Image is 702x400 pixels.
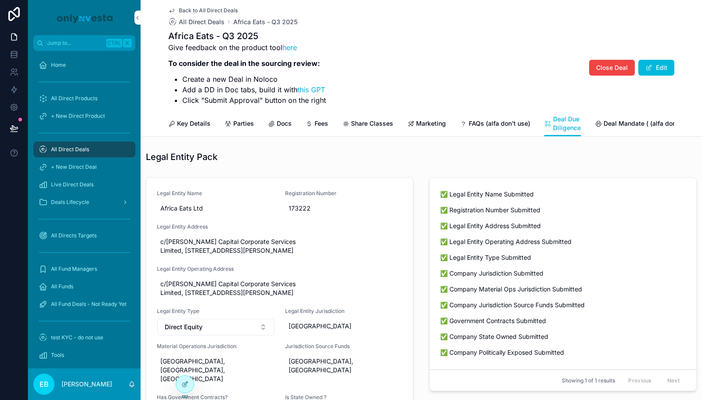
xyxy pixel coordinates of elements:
[160,237,399,255] span: c/[PERSON_NAME] Capital Corporate Services Limited, [STREET_ADDRESS][PERSON_NAME]
[33,35,135,51] button: Jump to...CtrlK
[51,283,73,290] span: All Funds
[182,84,326,95] li: Add a DD in Doc tabs, build it with
[168,7,238,14] a: Back to All Direct Deals
[289,204,399,213] span: 173222
[33,347,135,363] a: Tools
[51,146,89,153] span: All Direct Deals
[33,330,135,345] a: test KYC - do not use
[51,301,127,308] span: All Fund Deals - Not Ready Yet
[33,91,135,106] a: All Direct Products
[160,204,271,213] span: Africa Eats Ltd
[440,269,686,278] span: ✅ Company Jurisdiction Submitted
[440,222,686,230] span: ✅ Legal Entity Address Submitted
[440,206,686,215] span: ✅ Registration Number Submitted
[315,119,328,128] span: Fees
[160,357,271,383] span: [GEOGRAPHIC_DATA], [GEOGRAPHIC_DATA], [GEOGRAPHIC_DATA]
[289,357,399,375] span: [GEOGRAPHIC_DATA], [GEOGRAPHIC_DATA]
[55,11,113,25] img: App logo
[157,308,275,315] span: Legal Entity Type
[440,285,686,294] span: ✅ Company Material Ops Jurisdiction Submitted
[51,181,94,188] span: Live Direct Deals
[33,57,135,73] a: Home
[51,199,89,206] span: Deals Lifecycle
[179,18,224,26] span: All Direct Deals
[342,116,393,133] a: Share Classes
[544,111,581,137] a: Deal Due Diligence
[33,228,135,244] a: All Directs Targets
[440,301,686,309] span: ✅ Company Jurisdiction Source Funds Submitted
[182,74,326,84] li: Create a new Deal in Noloco
[562,377,615,384] span: Showing 1 of 1 results
[168,30,326,42] h1: Africa Eats - Q3 2025
[51,232,97,239] span: All Directs Targets
[285,343,403,350] span: Jurisdiction Source Funds
[33,279,135,295] a: All Funds
[160,280,399,297] span: c/[PERSON_NAME] Capital Corporate Services Limited, [STREET_ADDRESS][PERSON_NAME]
[157,190,275,197] span: Legal Entity Name
[638,60,674,76] button: Edit
[440,332,686,341] span: ✅ Company State Owned Submitted
[168,42,326,53] p: Give feedback on the product tool
[233,119,254,128] span: Parties
[47,40,103,47] span: Jump to...
[282,43,297,52] a: here
[440,190,686,199] span: ✅ Legal Entity Name Submitted
[157,343,275,350] span: Material Operations Jurisdiction
[51,352,64,359] span: Tools
[596,63,628,72] span: Close Deal
[460,116,530,133] a: FAQs (alfa don't use)
[440,237,686,246] span: ✅ Legal Entity Operating Address Submitted
[33,142,135,157] a: All Direct Deals
[604,119,697,128] span: Deal Mandate ( (alfa don't use))
[351,119,393,128] span: Share Classes
[51,334,103,341] span: test KYC - do not use
[51,164,97,171] span: + New Direct Deal
[157,319,274,335] button: Select Button
[33,261,135,277] a: All Fund Managers
[33,177,135,193] a: Live Direct Deals
[168,18,224,26] a: All Direct Deals
[168,116,210,133] a: Key Details
[589,60,635,76] button: Close Deal
[182,95,326,105] li: Click "Submit Approval" button on the right
[51,95,98,102] span: All Direct Products
[165,323,203,331] span: Direct Equity
[268,116,292,133] a: Docs
[177,119,210,128] span: Key Details
[51,265,97,273] span: All Fund Managers
[146,151,217,163] h1: Legal Entity Pack
[440,316,686,325] span: ✅ Government Contracts Submitted
[62,380,112,389] p: [PERSON_NAME]
[33,159,135,175] a: + New Direct Deal
[297,85,325,94] a: this GPT
[430,178,696,370] a: ✅ Legal Entity Name Submitted✅ Registration Number Submitted✅ Legal Entity Address Submitted✅ Leg...
[51,62,66,69] span: Home
[285,190,403,197] span: Registration Number
[306,116,328,133] a: Fees
[407,116,446,133] a: Marketing
[440,348,686,357] span: ✅ Company Politically Exposed Submitted
[124,40,131,47] span: K
[33,296,135,312] a: All Fund Deals - Not Ready Yet
[28,51,141,368] div: scrollable content
[157,223,402,230] span: Legal Entity Address
[289,322,399,331] span: [GEOGRAPHIC_DATA]
[51,113,105,120] span: + New Direct Product
[33,108,135,124] a: + New Direct Product
[233,18,297,26] a: Africa Eats - Q3 2025
[595,116,697,133] a: Deal Mandate ( (alfa don't use))
[277,119,292,128] span: Docs
[440,253,686,262] span: ✅ Legal Entity Type Submitted
[33,194,135,210] a: Deals Lifecycle
[553,115,581,132] span: Deal Due Diligence
[179,7,238,14] span: Back to All Direct Deals
[168,59,320,68] strong: To consider the deal in the sourcing review:
[469,119,530,128] span: FAQs (alfa don't use)
[106,39,122,47] span: Ctrl
[157,265,402,273] span: Legal Entity Operating Address
[285,308,403,315] span: Legal Entity Jurisdiction
[224,116,254,133] a: Parties
[416,119,446,128] span: Marketing
[40,379,49,389] span: EB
